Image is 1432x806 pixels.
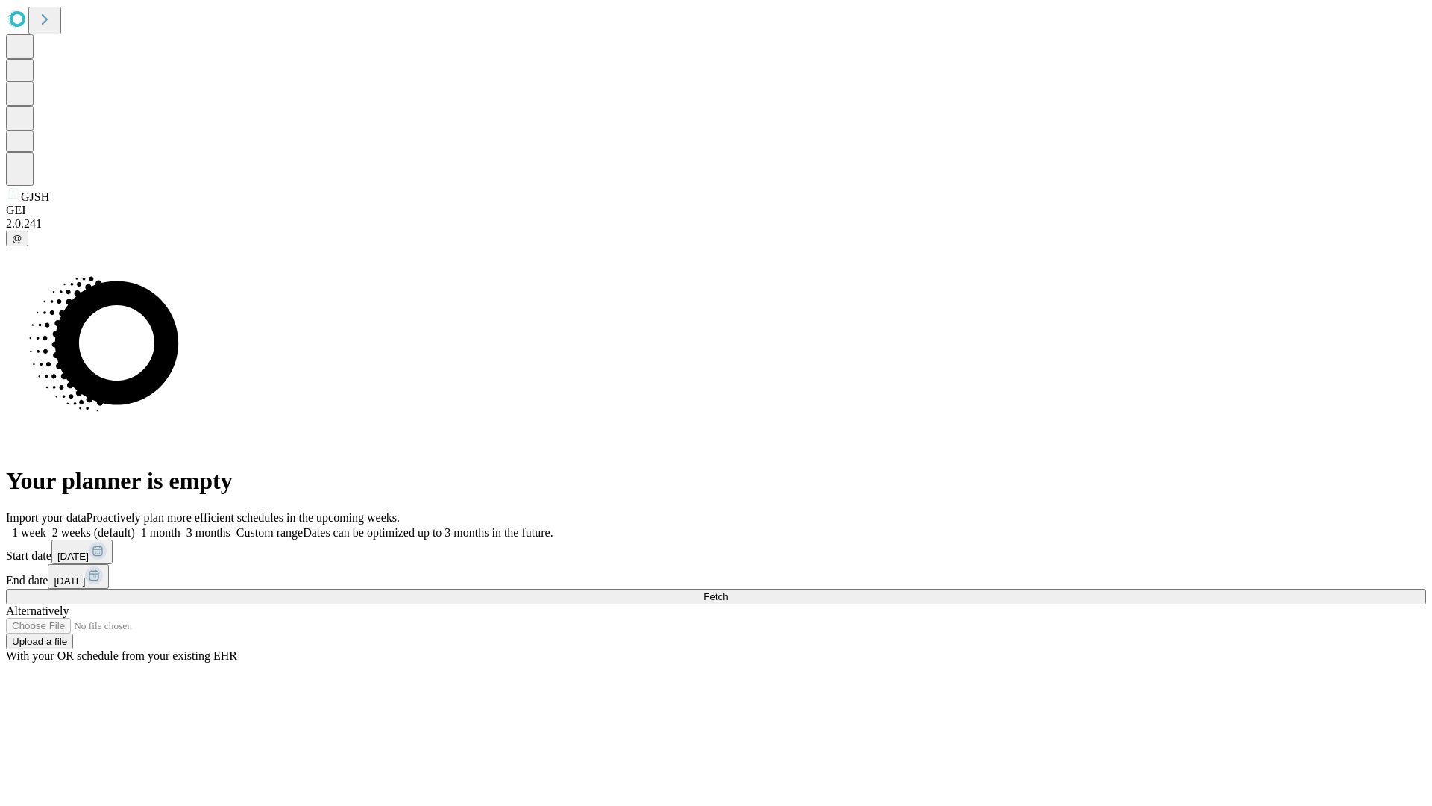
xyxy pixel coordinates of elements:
button: [DATE] [51,540,113,564]
span: Dates can be optimized up to 3 months in the future. [303,526,553,539]
span: @ [12,233,22,244]
button: Upload a file [6,634,73,649]
h1: Your planner is empty [6,467,1426,495]
div: End date [6,564,1426,589]
span: Custom range [236,526,303,539]
button: [DATE] [48,564,109,589]
span: 1 month [141,526,180,539]
span: With your OR schedule from your existing EHR [6,649,237,662]
span: [DATE] [57,551,89,562]
button: @ [6,231,28,246]
div: 2.0.241 [6,217,1426,231]
button: Fetch [6,589,1426,604]
span: 2 weeks (default) [52,526,135,539]
div: GEI [6,204,1426,217]
span: Proactively plan more efficient schedules in the upcoming weeks. [87,511,400,524]
span: Import your data [6,511,87,524]
span: Alternatively [6,604,69,617]
span: Fetch [703,591,728,602]
span: 1 week [12,526,46,539]
span: GJSH [21,190,49,203]
div: Start date [6,540,1426,564]
span: [DATE] [54,575,85,587]
span: 3 months [186,526,230,539]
